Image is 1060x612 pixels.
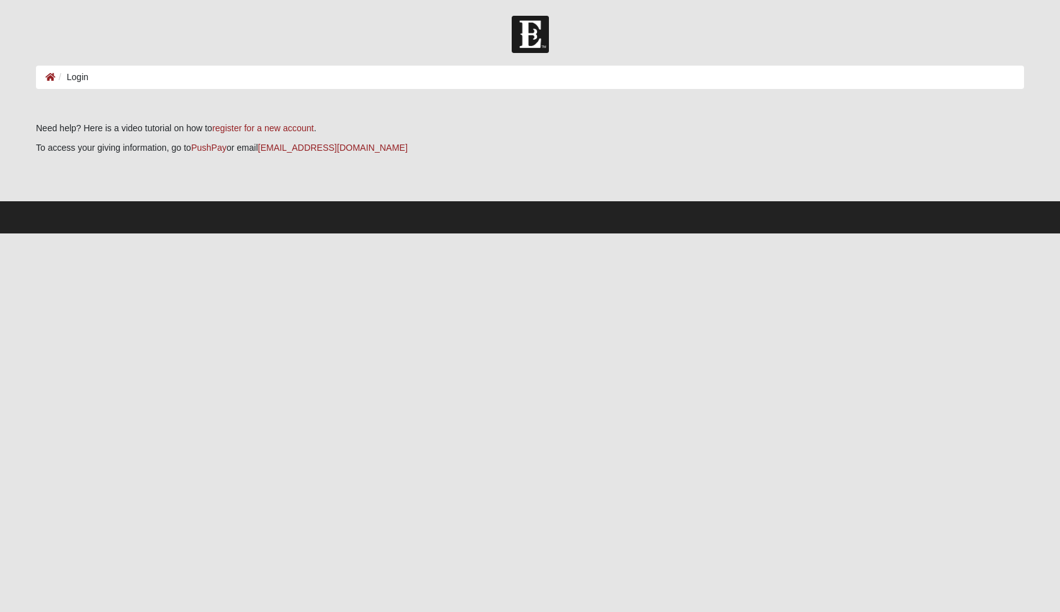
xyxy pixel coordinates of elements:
a: register for a new account [212,123,314,133]
p: Need help? Here is a video tutorial on how to . [36,122,1024,135]
a: PushPay [191,143,227,153]
li: Login [56,71,88,84]
a: [EMAIL_ADDRESS][DOMAIN_NAME] [258,143,408,153]
p: To access your giving information, go to or email [36,141,1024,155]
img: Church of Eleven22 Logo [512,16,549,53]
